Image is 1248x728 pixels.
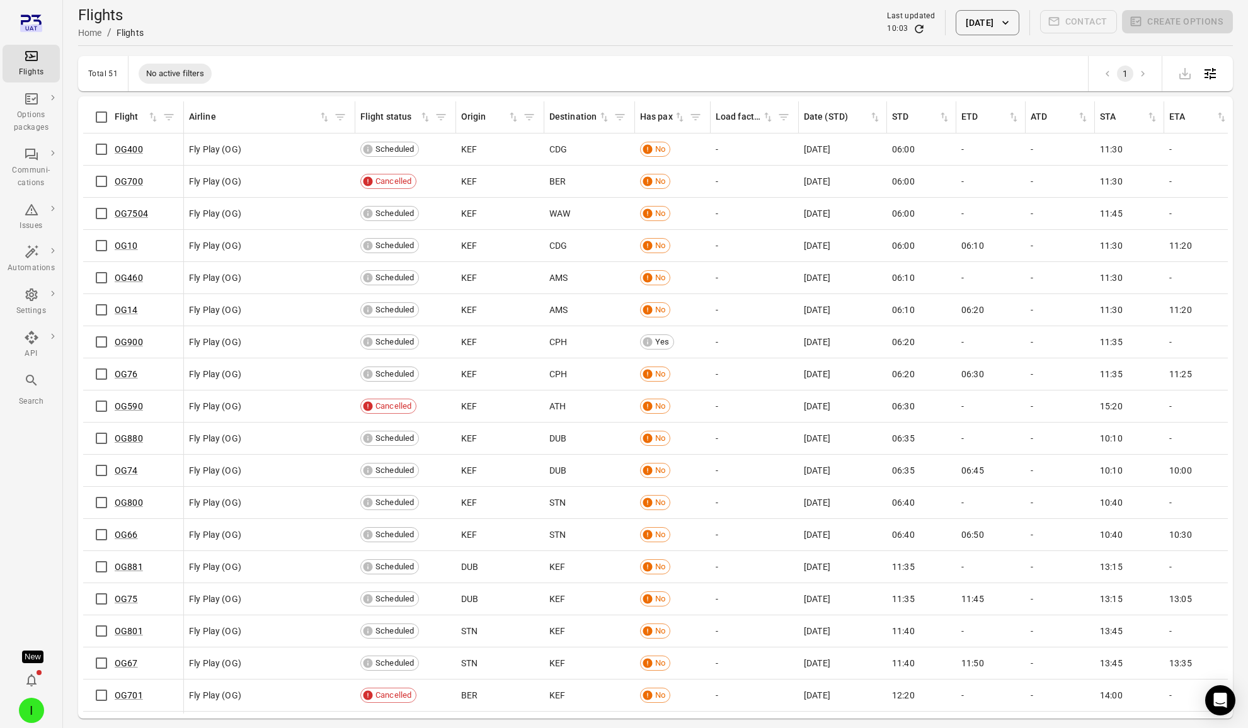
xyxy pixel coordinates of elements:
[1031,593,1090,605] div: -
[961,400,1021,412] div: -
[371,368,418,380] span: Scheduled
[1172,67,1198,79] span: Please make a selection to export
[651,528,670,541] span: No
[716,336,794,348] div: -
[961,496,1021,509] div: -
[371,271,418,284] span: Scheduled
[716,625,794,637] div: -
[549,368,567,380] span: CPH
[716,207,794,220] div: -
[961,110,1020,124] span: ETD
[651,175,670,188] span: No
[1031,110,1077,124] div: ATD
[1031,110,1089,124] span: ATD
[189,593,241,605] span: Fly Play (OG)
[189,143,241,156] span: Fly Play (OG)
[1169,528,1192,541] span: 10:30
[189,400,241,412] span: Fly Play (OG)
[461,625,478,637] span: STN
[892,110,951,124] div: Sort by STD in ascending order
[804,110,881,124] div: Sort by date (STD) in ascending order
[1169,110,1228,124] div: Sort by ETA in ascending order
[549,304,568,316] span: AMS
[651,304,670,316] span: No
[1031,368,1090,380] div: -
[892,400,915,412] span: 06:30
[549,271,568,284] span: AMS
[1169,400,1228,412] div: -
[716,110,762,124] div: Load factor
[651,593,670,605] span: No
[651,271,670,284] span: No
[115,110,159,124] div: Sort by flight in ascending order
[331,108,350,127] button: Filter by airline
[716,239,794,252] div: -
[804,207,830,220] span: [DATE]
[371,496,418,509] span: Scheduled
[461,304,477,316] span: KEF
[22,651,43,663] div: Tooltip anchor
[1100,304,1123,316] span: 11:30
[189,271,241,284] span: Fly Play (OG)
[19,698,44,723] div: I
[1169,110,1215,124] div: ETA
[115,208,148,219] a: OG7504
[651,432,670,445] span: No
[549,528,566,541] span: STN
[804,464,830,477] span: [DATE]
[115,305,138,315] a: OG14
[1169,496,1228,509] div: -
[115,690,143,700] a: OG701
[189,496,241,509] span: Fly Play (OG)
[3,198,60,236] a: Issues
[549,625,565,637] span: KEF
[371,528,418,541] span: Scheduled
[189,528,241,541] span: Fly Play (OG)
[1169,175,1228,188] div: -
[804,432,830,445] span: [DATE]
[804,110,881,124] span: Date (STD)
[461,336,477,348] span: KEF
[716,528,794,541] div: -
[651,496,670,509] span: No
[461,560,478,573] span: DUB
[774,108,793,127] button: Filter by load factor
[892,368,915,380] span: 06:20
[961,110,1007,124] div: ETD
[115,498,143,508] a: OG800
[1100,336,1123,348] span: 11:35
[371,560,418,573] span: Scheduled
[1031,271,1090,284] div: -
[1100,593,1123,605] span: 13:15
[1100,400,1123,412] span: 15:20
[549,432,566,445] span: DUB
[115,562,143,572] a: OG881
[804,110,869,124] div: Date (STD)
[189,560,241,573] span: Fly Play (OG)
[461,271,477,284] span: KEF
[804,271,830,284] span: [DATE]
[107,25,112,40] li: /
[961,593,984,605] span: 11:45
[78,5,144,25] h1: Flights
[115,626,143,636] a: OG801
[1169,432,1228,445] div: -
[1100,207,1123,220] span: 11:45
[432,108,450,127] button: Filter by flight status
[115,594,138,604] a: OG75
[1169,110,1228,124] span: ETA
[549,496,566,509] span: STN
[961,271,1021,284] div: -
[189,110,331,124] div: Sort by airline in ascending order
[1117,65,1133,82] button: page 1
[8,220,55,232] div: Issues
[716,304,794,316] div: -
[892,304,915,316] span: 06:10
[1099,65,1152,82] nav: pagination navigation
[8,305,55,317] div: Settings
[461,593,478,605] span: DUB
[1031,560,1090,573] div: -
[1100,110,1159,124] span: STA
[961,432,1021,445] div: -
[189,432,241,445] span: Fly Play (OG)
